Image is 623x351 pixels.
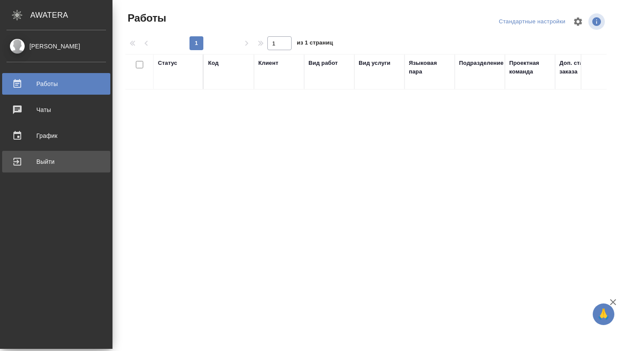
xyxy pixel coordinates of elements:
[2,99,110,121] a: Чаты
[6,103,106,116] div: Чаты
[588,13,607,30] span: Посмотреть информацию
[359,59,391,67] div: Вид услуги
[6,129,106,142] div: График
[308,59,338,67] div: Вид работ
[6,41,106,51] div: [PERSON_NAME]
[6,77,106,90] div: Работы
[208,59,218,67] div: Код
[559,59,605,76] div: Доп. статус заказа
[297,38,333,50] span: из 1 страниц
[6,155,106,168] div: Выйти
[158,59,177,67] div: Статус
[2,125,110,147] a: График
[125,11,166,25] span: Работы
[409,59,450,76] div: Языковая пара
[258,59,278,67] div: Клиент
[593,303,614,325] button: 🙏
[2,151,110,172] a: Выйти
[30,6,112,24] div: AWATERA
[509,59,551,76] div: Проектная команда
[568,11,588,32] span: Настроить таблицу
[2,73,110,95] a: Работы
[596,305,611,323] span: 🙏
[497,15,568,29] div: split button
[459,59,504,67] div: Подразделение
